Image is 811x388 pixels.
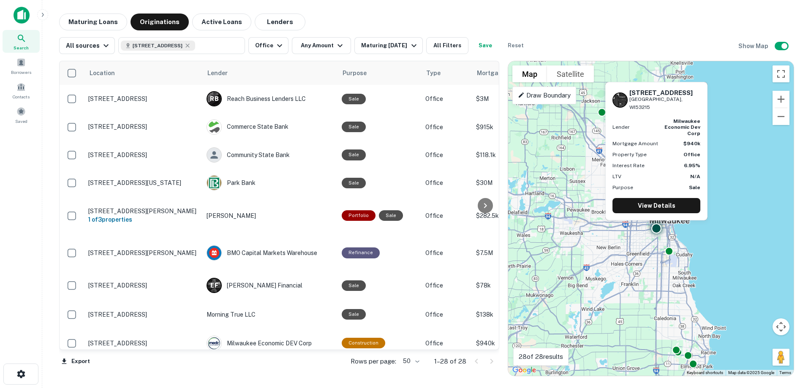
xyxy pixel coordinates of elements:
[13,93,30,100] span: Contacts
[476,150,561,160] p: $118.1k
[342,280,366,291] div: Sale
[88,151,198,159] p: [STREET_ADDRESS]
[207,176,221,190] img: picture
[684,163,700,168] strong: 6.95%
[342,94,366,104] div: Sale
[738,41,770,51] h6: Show Map
[773,91,789,108] button: Zoom in
[207,336,221,350] img: picture
[202,61,337,85] th: Lender
[472,61,565,85] th: Mortgage Amount
[728,370,774,375] span: Map data ©2025 Google
[207,175,333,190] div: Park Bank
[476,248,561,258] p: $7.5M
[207,119,333,135] div: Commerce State Bank
[508,61,794,376] div: 0 0
[361,41,419,51] div: Maturing [DATE]
[518,90,571,100] p: Draw Boundary
[379,210,403,221] div: Sale
[612,162,645,169] p: Interest Rate
[342,178,366,188] div: Sale
[84,61,202,85] th: Location
[89,68,126,78] span: Location
[342,122,366,132] div: Sale
[88,207,198,215] p: [STREET_ADDRESS][PERSON_NAME]
[476,178,561,187] p: $30M
[664,118,700,136] strong: milwaukee economic dev corp
[510,365,538,376] img: Google
[3,30,40,53] div: Search
[14,44,29,51] span: Search
[629,89,700,97] h6: [STREET_ADDRESS]
[519,352,563,362] p: 28 of 28 results
[207,120,221,134] img: picture
[773,65,789,82] button: Toggle fullscreen view
[425,339,468,348] p: Office
[292,37,351,54] button: Any Amount
[476,310,561,319] p: $138k
[207,147,333,163] div: Community State Bank
[207,68,228,78] span: Lender
[612,123,630,131] p: Lender
[248,37,288,54] button: Office
[769,320,811,361] iframe: Chat Widget
[207,278,333,293] div: [PERSON_NAME] Financial
[88,282,198,289] p: [STREET_ADDRESS]
[207,336,333,351] div: Milwaukee Economic DEV Corp
[547,65,594,82] button: Show satellite imagery
[351,356,396,366] p: Rows per page:
[337,61,421,85] th: Purpose
[342,247,380,258] div: This loan purpose was for refinancing
[207,310,333,319] p: Morning True LLC
[476,122,561,132] p: $915k
[342,149,366,160] div: Sale
[88,95,198,103] p: [STREET_ADDRESS]
[88,339,198,347] p: [STREET_ADDRESS]
[689,185,700,190] strong: Sale
[66,41,111,51] div: All sources
[773,318,789,335] button: Map camera controls
[342,210,376,221] div: This is a portfolio loan with 3 properties
[425,211,468,220] p: Office
[773,108,789,125] button: Zoom out
[425,122,468,132] p: Office
[683,152,700,157] strong: Office
[88,311,198,318] p: [STREET_ADDRESS]
[210,281,218,290] p: E F
[512,65,547,82] button: Show street map
[3,103,40,126] a: Saved
[192,14,251,30] button: Active Loans
[687,370,723,376] button: Keyboard shortcuts
[612,151,647,158] p: Property Type
[59,37,115,54] button: All sources
[425,150,468,160] p: Office
[88,123,198,130] p: [STREET_ADDRESS]
[210,95,218,103] p: R B
[354,37,422,54] button: Maturing [DATE]
[612,184,633,191] p: Purpose
[400,355,421,367] div: 50
[425,281,468,290] p: Office
[131,14,189,30] button: Originations
[425,310,468,319] p: Office
[425,248,468,258] p: Office
[434,356,466,366] p: 1–28 of 28
[476,281,561,290] p: $78k
[88,179,198,187] p: [STREET_ADDRESS][US_STATE]
[502,37,529,54] button: Reset
[683,141,700,147] strong: $940k
[207,246,221,260] img: picture
[476,339,561,348] p: $940k
[59,355,92,368] button: Export
[612,140,658,147] p: Mortgage Amount
[476,211,561,220] p: $282.5k
[3,54,40,77] a: Borrowers
[88,215,198,224] h6: 1 of 3 properties
[612,198,700,213] a: View Details
[207,245,333,260] div: BMO Capital Markets Warehouse
[426,68,452,78] span: Type
[14,7,30,24] img: capitalize-icon.png
[426,37,468,54] button: All Filters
